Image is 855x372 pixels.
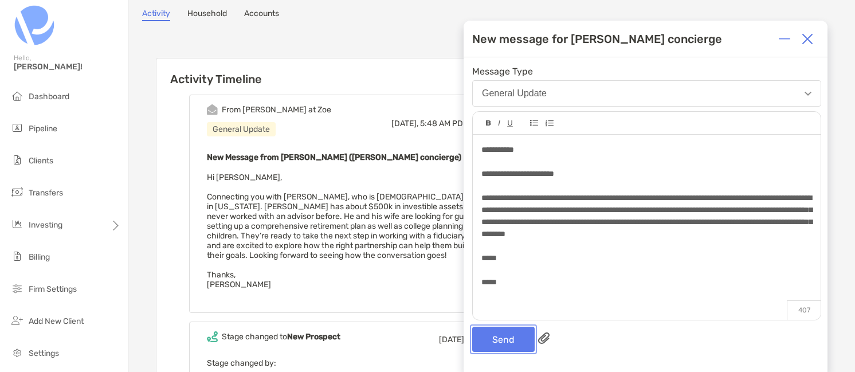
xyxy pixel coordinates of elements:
img: Open dropdown arrow [805,92,811,96]
img: Editor control icon [545,120,554,127]
img: Event icon [207,104,218,115]
img: Expand or collapse [779,33,790,45]
img: Editor control icon [530,120,538,126]
button: General Update [472,80,821,107]
div: New message for [PERSON_NAME] concierge [472,32,722,46]
img: pipeline icon [10,121,24,135]
span: Message Type [472,66,821,77]
img: Close [802,33,813,45]
span: Hi [PERSON_NAME], Connecting you with [PERSON_NAME], who is [DEMOGRAPHIC_DATA] and based in [US_S... [207,173,503,289]
p: 407 [787,300,821,320]
div: General Update [482,88,547,99]
span: Pipeline [29,124,57,134]
img: Editor control icon [507,120,513,127]
div: Reply [463,118,500,130]
img: Editor control icon [498,120,500,126]
span: Billing [29,252,50,262]
div: From [PERSON_NAME] at Zoe [222,105,331,115]
button: Send [472,327,535,352]
img: add_new_client icon [10,314,24,327]
span: Add New Client [29,316,84,326]
span: Transfers [29,188,63,198]
span: Clients [29,156,53,166]
span: [PERSON_NAME]! [14,62,121,72]
span: Settings [29,348,59,358]
span: 5:48 AM PD [420,119,463,128]
img: firm-settings icon [10,281,24,295]
a: Household [187,9,227,21]
img: Event icon [207,331,218,342]
a: Accounts [244,9,279,21]
img: Zoe Logo [14,5,55,46]
img: paperclip attachments [538,332,550,344]
span: Investing [29,220,62,230]
img: settings icon [10,346,24,359]
img: Editor control icon [486,120,491,126]
span: Dashboard [29,92,69,101]
img: investing icon [10,217,24,231]
h6: Activity Timeline [156,58,559,86]
span: [DATE], [391,119,418,128]
div: General Update [207,122,276,136]
b: New Prospect [287,332,340,342]
b: New Message from [PERSON_NAME] ([PERSON_NAME] concierge) [207,152,461,162]
img: transfers icon [10,185,24,199]
p: Stage changed by: [207,356,509,370]
span: [DATE] [439,335,464,344]
img: billing icon [10,249,24,263]
a: Activity [142,9,170,21]
img: dashboard icon [10,89,24,103]
span: Firm Settings [29,284,77,294]
div: Stage changed to [222,332,340,342]
img: clients icon [10,153,24,167]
